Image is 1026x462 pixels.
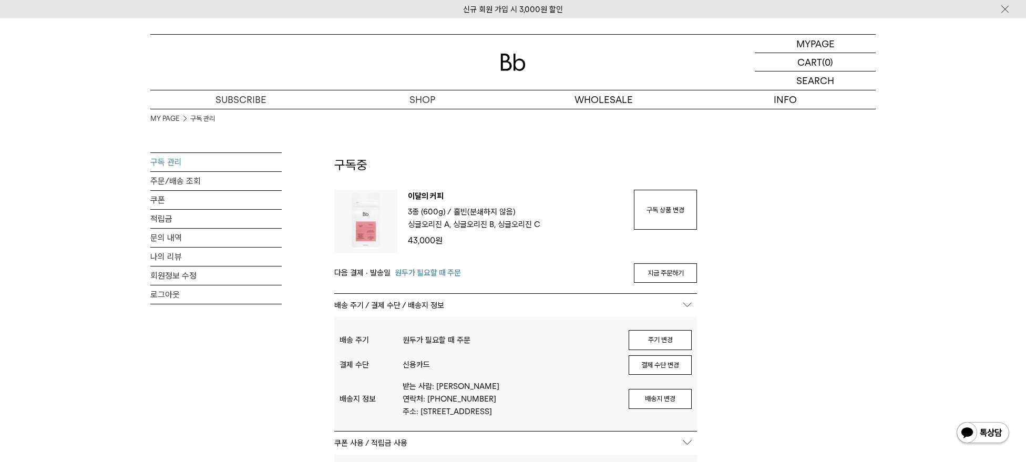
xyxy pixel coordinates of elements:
[797,53,822,71] p: CART
[340,394,403,404] div: 배송지 정보
[408,190,623,206] p: 이달의 커피
[408,218,540,231] p: 싱글오리진 A, 싱글오리진 B, 싱글오리진 C
[629,389,692,409] button: 배송지 변경
[150,191,282,209] a: 쿠폰
[500,54,526,71] img: 로고
[694,90,876,109] p: INFO
[150,172,282,190] a: 주문/배송 조회
[408,207,452,217] span: 3종 (600g) /
[150,285,282,304] a: 로그아웃
[334,266,391,279] span: 다음 결제 · 발송일
[340,335,403,345] div: 배송 주기
[150,229,282,247] a: 문의 내역
[408,234,623,248] p: 43,000
[463,5,563,14] a: 신규 회원 가입 시 3,000원 할인
[755,53,876,71] a: CART (0)
[150,248,282,266] a: 나의 리뷰
[822,53,833,71] p: (0)
[629,330,692,350] button: 주기 변경
[634,263,697,283] a: 지금 주문하기
[150,114,180,124] a: MY PAGE
[340,360,403,369] div: 결제 수단
[755,35,876,53] a: MYPAGE
[796,35,835,53] p: MYPAGE
[334,156,697,190] h2: 구독중
[150,153,282,171] a: 구독 관리
[334,190,397,253] img: 상품이미지
[150,210,282,228] a: 적립금
[334,294,697,317] p: 배송 주기 / 결제 수단 / 배송지 정보
[403,334,618,346] p: 원두가 필요할 때 주문
[403,393,618,405] p: 연락처: [PHONE_NUMBER]
[513,90,694,109] p: WHOLESALE
[403,405,618,418] p: 주소: [STREET_ADDRESS]
[629,355,692,375] button: 결제 수단 변경
[454,206,516,218] p: 홀빈(분쇄하지 않음)
[435,235,443,245] span: 원
[334,432,697,455] p: 쿠폰 사용 / 적립금 사용
[956,421,1010,446] img: 카카오톡 채널 1:1 채팅 버튼
[403,380,618,393] p: 받는 사람: [PERSON_NAME]
[190,114,215,124] a: 구독 관리
[403,358,618,371] p: 신용카드
[332,90,513,109] a: SHOP
[395,266,461,279] span: 원두가 필요할 때 주문
[634,190,697,230] a: 구독 상품 변경
[150,266,282,285] a: 회원정보 수정
[150,90,332,109] a: SUBSCRIBE
[796,71,834,90] p: SEARCH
